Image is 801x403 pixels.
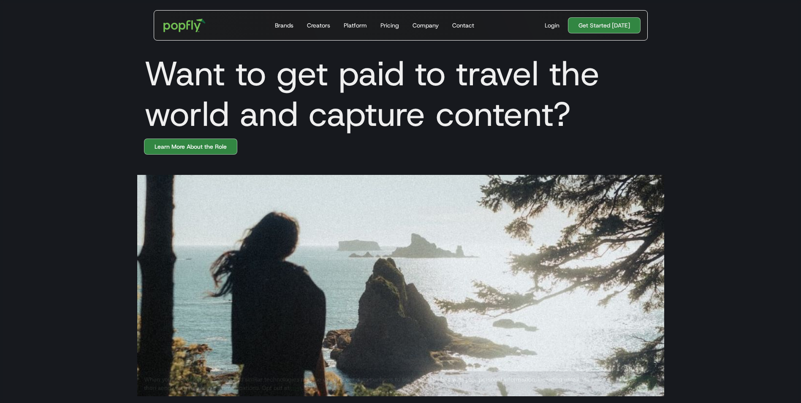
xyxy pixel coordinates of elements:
[344,21,367,30] div: Platform
[409,11,442,40] a: Company
[307,21,330,30] div: Creators
[380,21,399,30] div: Pricing
[144,375,613,392] div: When you visit or log in, cookies and similar technologies may be used by our data partners to li...
[545,21,559,30] div: Login
[452,21,474,30] div: Contact
[137,53,664,134] h1: Want to get paid to travel the world and capture content?
[272,11,297,40] a: Brands
[290,384,301,392] a: here
[275,21,293,30] div: Brands
[568,17,641,33] a: Get Started [DATE]
[340,11,370,40] a: Platform
[449,11,478,40] a: Contact
[377,11,402,40] a: Pricing
[620,376,657,392] a: Got It!
[144,139,237,155] a: Learn More About the Role
[541,21,563,30] a: Login
[304,11,334,40] a: Creators
[157,13,212,38] a: home
[413,21,439,30] div: Company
